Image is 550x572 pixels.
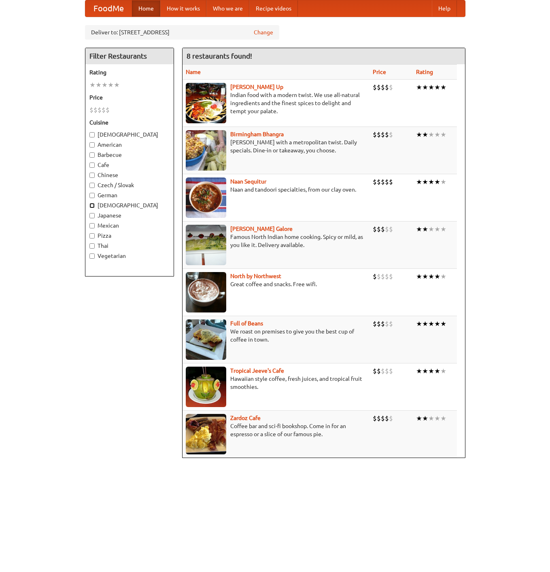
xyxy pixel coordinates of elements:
li: $ [381,367,385,376]
input: Pizza [89,233,95,239]
li: ★ [416,130,422,139]
li: ★ [422,225,428,234]
li: ★ [434,225,440,234]
li: ★ [416,177,422,186]
img: beans.jpg [186,319,226,360]
a: Tropical Jeeve's Cafe [230,367,284,374]
b: Birmingham Bhangra [230,131,284,137]
li: ★ [416,414,422,423]
a: Name [186,69,201,75]
a: [PERSON_NAME] Up [230,84,283,90]
li: ★ [428,319,434,328]
li: ★ [114,80,120,89]
a: Change [254,28,273,36]
div: Deliver to: [STREET_ADDRESS] [85,25,279,40]
li: ★ [434,83,440,92]
a: Full of Beans [230,320,263,327]
li: $ [377,225,381,234]
input: Mexican [89,223,95,228]
li: ★ [422,130,428,139]
input: [DEMOGRAPHIC_DATA] [89,132,95,137]
li: ★ [422,177,428,186]
a: Home [132,0,160,17]
p: Coffee bar and sci-fi bookshop. Come in for an espresso or a slice of our famous pie. [186,422,367,438]
input: Czech / Slovak [89,183,95,188]
li: $ [381,272,385,281]
h5: Cuisine [89,118,170,127]
a: [PERSON_NAME] Galore [230,226,293,232]
p: We roast on premises to give you the best cup of coffee in town. [186,327,367,344]
li: $ [98,106,102,114]
li: $ [102,106,106,114]
li: ★ [422,83,428,92]
li: ★ [422,414,428,423]
li: $ [389,319,393,328]
li: $ [373,272,377,281]
li: $ [385,367,389,376]
label: Japanese [89,211,170,220]
li: $ [385,319,389,328]
li: ★ [422,367,428,376]
li: $ [389,225,393,234]
li: $ [106,106,110,114]
p: Indian food with a modern twist. We use all-natural ingredients and the finest spices to delight ... [186,91,367,115]
input: Cafe [89,163,95,168]
li: $ [389,272,393,281]
a: Zardoz Cafe [230,415,261,421]
li: ★ [440,225,446,234]
input: Vegetarian [89,253,95,259]
li: $ [385,130,389,139]
label: German [89,191,170,199]
li: $ [377,319,381,328]
li: $ [373,414,377,423]
label: Mexican [89,222,170,230]
p: Hawaiian style coffee, fresh juices, and tropical fruit smoothies. [186,375,367,391]
li: $ [381,414,385,423]
img: naansequitur.jpg [186,177,226,218]
li: ★ [434,130,440,139]
li: ★ [89,80,96,89]
label: Chinese [89,171,170,179]
ng-pluralize: 8 restaurants found! [187,52,252,60]
a: North by Northwest [230,273,281,279]
li: ★ [440,367,446,376]
li: $ [385,414,389,423]
img: jeeves.jpg [186,367,226,407]
li: $ [389,414,393,423]
a: How it works [160,0,206,17]
li: $ [385,272,389,281]
img: bhangra.jpg [186,130,226,171]
li: $ [389,367,393,376]
li: ★ [102,80,108,89]
li: $ [377,177,381,186]
li: $ [377,272,381,281]
li: $ [385,225,389,234]
li: ★ [440,130,446,139]
h4: Filter Restaurants [85,48,174,64]
li: ★ [428,367,434,376]
li: $ [373,225,377,234]
label: Cafe [89,161,170,169]
li: ★ [416,225,422,234]
li: $ [377,130,381,139]
li: $ [377,367,381,376]
li: ★ [440,319,446,328]
li: ★ [434,319,440,328]
li: ★ [428,414,434,423]
p: [PERSON_NAME] with a metropolitan twist. Daily specials. Dine-in or takeaway, you choose. [186,138,367,154]
a: Recipe videos [249,0,298,17]
li: ★ [422,272,428,281]
h5: Rating [89,68,170,76]
li: $ [381,225,385,234]
label: Pizza [89,232,170,240]
img: curryup.jpg [186,83,226,123]
li: ★ [108,80,114,89]
li: ★ [428,225,434,234]
input: Thai [89,243,95,249]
